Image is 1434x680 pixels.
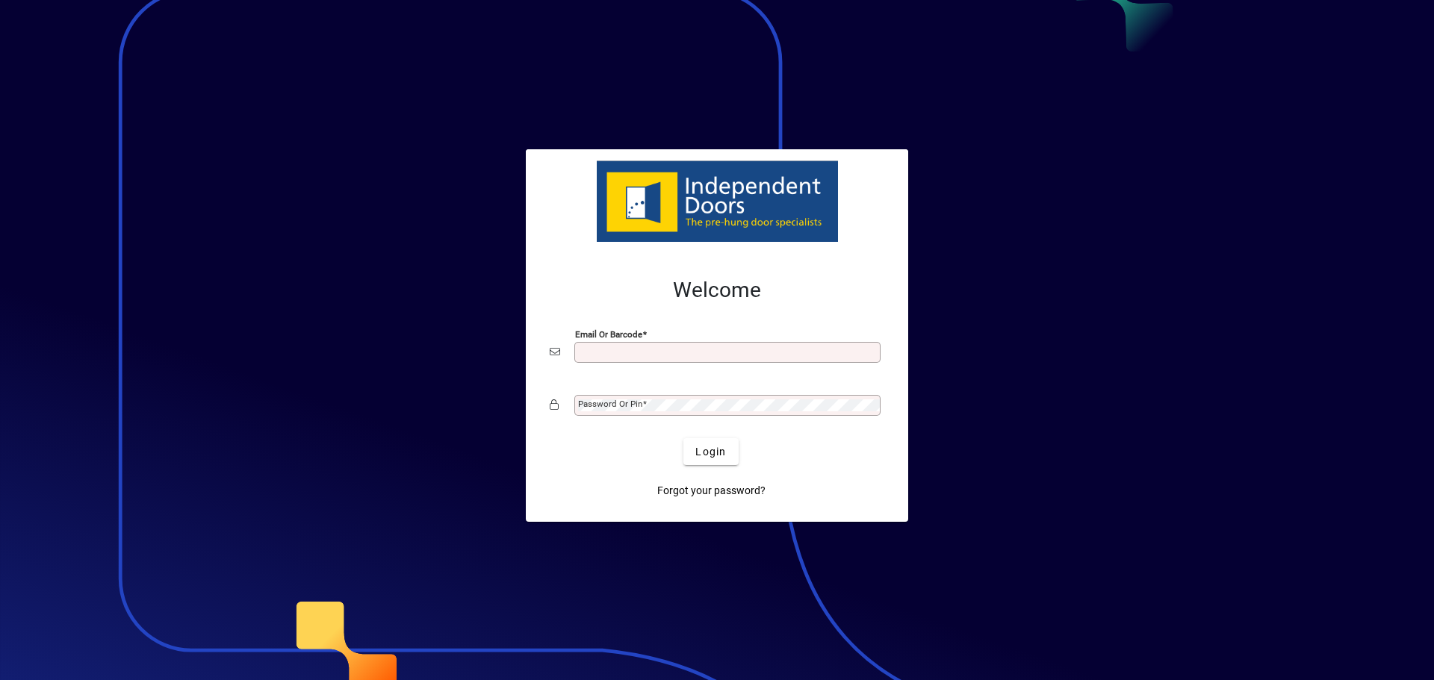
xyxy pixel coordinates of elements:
button: Login [683,438,738,465]
mat-label: Email or Barcode [575,329,642,340]
span: Login [695,444,726,460]
a: Forgot your password? [651,477,772,504]
span: Forgot your password? [657,483,766,499]
mat-label: Password or Pin [578,399,642,409]
h2: Welcome [550,278,884,303]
